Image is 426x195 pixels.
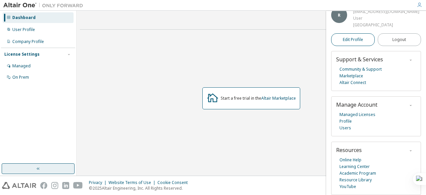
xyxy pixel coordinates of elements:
span: Edit Profile [343,37,363,42]
img: facebook.svg [40,182,47,189]
span: R [338,12,340,18]
span: Support & Services [336,56,383,63]
a: Users [339,125,351,131]
img: altair_logo.svg [2,182,36,189]
a: Community & Support [339,66,382,73]
a: Altair Connect [339,79,366,86]
div: Cookie Consent [157,180,192,185]
a: Academic Program [339,170,376,177]
div: Dashboard [12,15,36,20]
div: Website Terms of Use [108,180,157,185]
a: Marketplace [339,73,363,79]
img: Altair One [3,2,87,9]
img: linkedin.svg [62,182,69,189]
div: License Settings [4,52,40,57]
button: Logout [378,33,421,46]
a: Learning Center [339,163,370,170]
a: Edit Profile [331,33,375,46]
div: Managed [12,63,31,69]
div: User Profile [12,27,35,32]
span: Manage Account [336,101,377,108]
a: YouTube [339,183,356,190]
span: Logout [392,36,406,43]
div: [GEOGRAPHIC_DATA] [353,22,419,28]
a: Resource Library [339,177,372,183]
div: On Prem [12,75,29,80]
a: Altair Marketplace [261,95,296,101]
div: Company Profile [12,39,44,44]
p: © 2025 Altair Engineering, Inc. All Rights Reserved. [89,185,192,191]
div: Start a free trial in the [221,96,296,101]
div: User [353,15,419,22]
img: youtube.svg [73,182,83,189]
div: [EMAIL_ADDRESS][DOMAIN_NAME] [353,8,419,15]
div: Privacy [89,180,108,185]
a: Managed Licenses [339,111,375,118]
span: Resources [336,146,362,154]
a: Profile [339,118,352,125]
img: instagram.svg [51,182,58,189]
a: Online Help [339,157,361,163]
